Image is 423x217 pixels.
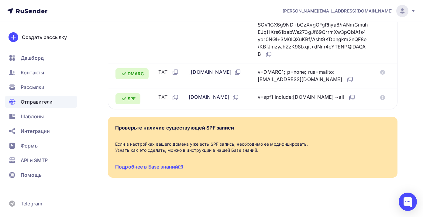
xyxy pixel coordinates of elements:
div: _[DOMAIN_NAME] [189,68,241,76]
span: SPF [128,96,136,102]
span: Помощь [21,171,42,179]
a: Шаблоны [5,110,77,123]
div: TXT [158,93,179,101]
a: Подробнее в Базе знаний [115,164,183,170]
a: Контакты [5,66,77,79]
span: Контакты [21,69,44,76]
span: Рассылки [21,84,44,91]
a: Рассылки [5,81,77,93]
a: Отправители [5,96,77,108]
div: Создать рассылку [22,34,67,41]
span: Telegram [21,200,42,207]
span: Дашборд [21,54,44,62]
div: v=spf1 include:[DOMAIN_NAME] ~all [258,93,356,101]
span: Интеграции [21,127,50,135]
div: Если в настройках вашего домена уже есть SPF запись, необходимо ее модифицировать. Узнать как это... [115,141,390,153]
span: API и SMTP [21,157,48,164]
span: DMARC [128,71,144,77]
div: [DOMAIN_NAME] [189,93,239,101]
div: TXT [158,68,179,76]
a: Формы [5,140,77,152]
div: v=DMARC1; p=none; rua=mailto:[EMAIL_ADDRESS][DOMAIN_NAME] [258,68,368,84]
a: [PERSON_NAME][EMAIL_ADDRESS][DOMAIN_NAME] [283,5,416,17]
span: Шаблоны [21,113,44,120]
span: [PERSON_NAME][EMAIL_ADDRESS][DOMAIN_NAME] [283,8,393,14]
a: Дашборд [5,52,77,64]
span: Формы [21,142,39,149]
span: Отправители [21,98,53,105]
div: Проверьте наличие существующей SPF записи [115,124,234,131]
